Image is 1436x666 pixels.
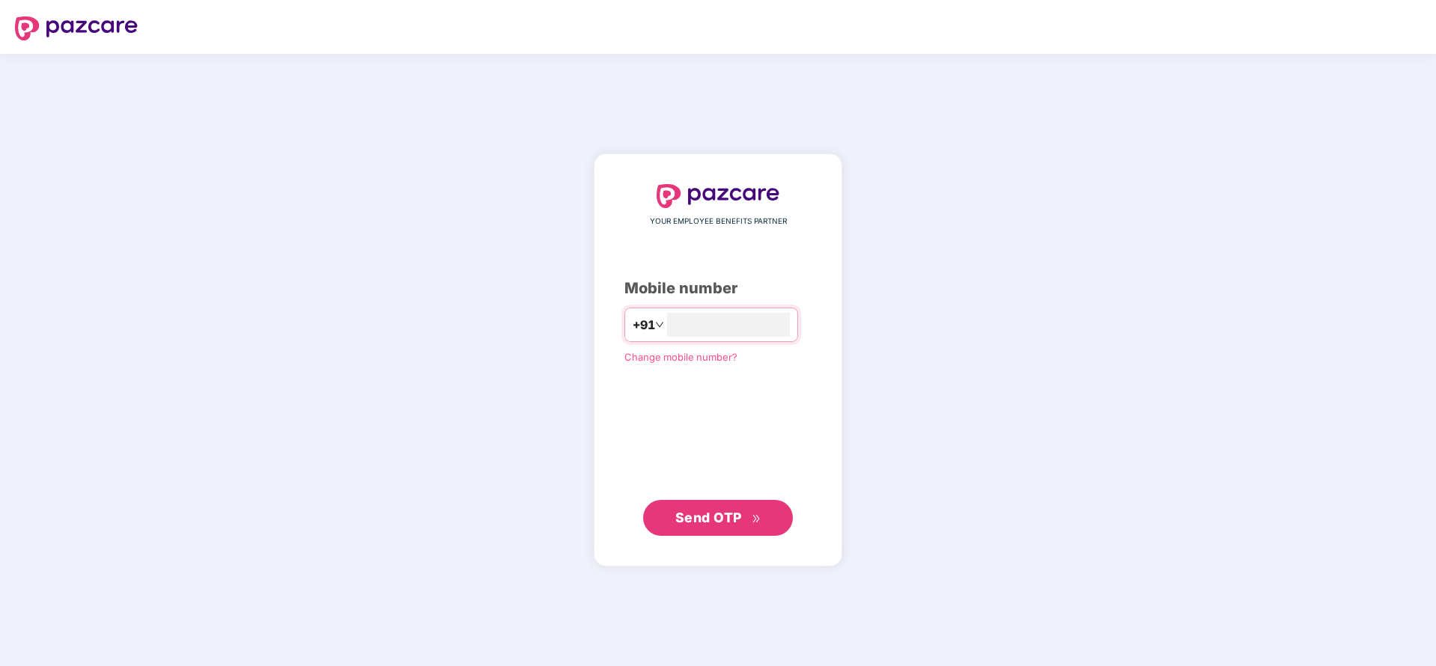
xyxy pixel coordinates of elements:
[655,320,664,329] span: down
[675,510,742,525] span: Send OTP
[15,16,138,40] img: logo
[650,216,787,227] span: YOUR EMPLOYEE BENEFITS PARTNER
[657,184,779,208] img: logo
[752,514,761,524] span: double-right
[624,351,737,363] a: Change mobile number?
[624,277,812,300] div: Mobile number
[633,316,655,334] span: +91
[643,500,793,536] button: Send OTPdouble-right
